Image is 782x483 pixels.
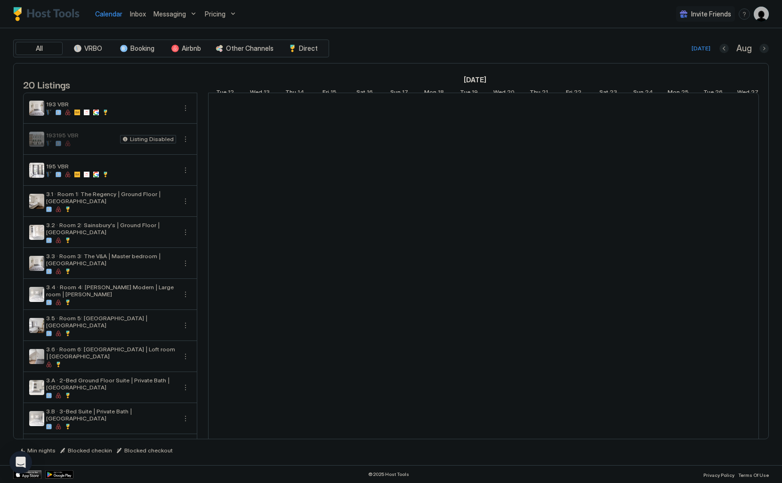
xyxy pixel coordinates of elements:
span: Thu [530,88,540,98]
div: menu [180,165,191,176]
span: Tue [216,88,226,98]
div: menu [739,8,750,20]
div: listing image [29,287,44,302]
span: Mon [668,88,680,98]
a: August 15, 2025 [320,87,339,100]
button: [DATE] [690,43,712,54]
span: 13 [264,88,270,98]
span: Pricing [205,10,226,18]
div: menu [180,382,191,393]
div: listing image [29,318,44,333]
span: Sun [390,88,401,98]
a: Calendar [95,9,122,19]
span: 3.B · 3-Bed Suite | Private Bath | [GEOGRAPHIC_DATA] [46,408,176,422]
div: listing image [29,256,44,271]
span: Fri [566,88,572,98]
span: © 2025 Host Tools [368,471,409,477]
span: 3.6 · Room 6: [GEOGRAPHIC_DATA] | Loft room | [GEOGRAPHIC_DATA] [46,346,176,360]
span: Mon [424,88,436,98]
div: listing image [29,380,44,395]
span: Booking [130,44,154,53]
span: VRBO [84,44,102,53]
span: Terms Of Use [738,472,769,478]
div: Open Intercom Messenger [9,451,32,474]
a: August 17, 2025 [388,87,411,100]
span: 16 [367,88,373,98]
a: August 26, 2025 [701,87,725,100]
a: Terms Of Use [738,469,769,479]
span: 20 [507,88,515,98]
button: Other Channels [211,42,278,55]
span: Blocked checkout [124,447,173,454]
div: menu [180,351,191,362]
button: More options [180,103,191,114]
span: 193 VBR [46,101,176,108]
span: Tue [460,88,470,98]
span: 15 [331,88,337,98]
button: More options [180,320,191,331]
button: More options [180,258,191,269]
button: All [16,42,63,55]
div: listing image [29,101,44,116]
span: 3.4 · Room 4: [PERSON_NAME] Modern | Large room | [PERSON_NAME] [46,284,176,298]
a: August 25, 2025 [665,87,691,100]
span: 3.3 · Room 3: The V&A | Master bedroom | [GEOGRAPHIC_DATA] [46,253,176,267]
span: Airbnb [182,44,201,53]
span: 3.1 · Room 1: The Regency | Ground Floor | [GEOGRAPHIC_DATA] [46,190,176,205]
span: Wed [493,88,506,98]
div: Google Play Store [45,470,73,479]
div: menu [180,289,191,300]
button: Direct [280,42,327,55]
a: August 18, 2025 [422,87,446,100]
button: More options [180,289,191,300]
button: Booking [113,42,161,55]
div: menu [180,196,191,207]
span: Tue [703,88,714,98]
div: menu [180,320,191,331]
div: menu [180,413,191,424]
span: Thu [285,88,296,98]
a: August 14, 2025 [283,87,306,100]
div: listing image [29,163,44,178]
a: August 19, 2025 [458,87,480,100]
button: More options [180,196,191,207]
span: Sat [599,88,608,98]
a: August 23, 2025 [597,87,620,100]
span: 195 VBR [46,163,176,170]
div: menu [180,134,191,145]
span: Direct [299,44,318,53]
span: 25 [681,88,689,98]
div: tab-group [13,40,329,57]
a: Privacy Policy [703,469,734,479]
a: August 13, 2025 [248,87,272,100]
div: menu [180,258,191,269]
a: August 16, 2025 [354,87,375,100]
span: Min nights [27,447,56,454]
a: August 22, 2025 [564,87,584,100]
span: 3.A · 2-Bed Ground Floor Suite | Private Bath | [GEOGRAPHIC_DATA] [46,377,176,391]
span: 3.5 · Room 5: [GEOGRAPHIC_DATA] | [GEOGRAPHIC_DATA] [46,315,176,329]
span: Wed [250,88,262,98]
a: August 21, 2025 [527,87,550,100]
span: 19 [472,88,478,98]
button: More options [180,227,191,238]
span: 21 [542,88,548,98]
span: Sun [633,88,644,98]
span: 27 [751,88,758,98]
div: listing image [29,411,44,426]
button: Next month [759,44,769,53]
button: Airbnb [162,42,210,55]
div: App Store [13,470,41,479]
span: Privacy Policy [703,472,734,478]
div: Host Tools Logo [13,7,84,21]
span: Other Channels [226,44,274,53]
span: Calendar [95,10,122,18]
a: August 24, 2025 [631,87,655,100]
a: August 27, 2025 [735,87,761,100]
span: Sat [356,88,365,98]
div: listing image [29,132,44,147]
div: listing image [29,194,44,209]
span: 193195 VBR [46,132,116,139]
span: All [36,44,43,53]
div: [DATE] [692,44,710,53]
